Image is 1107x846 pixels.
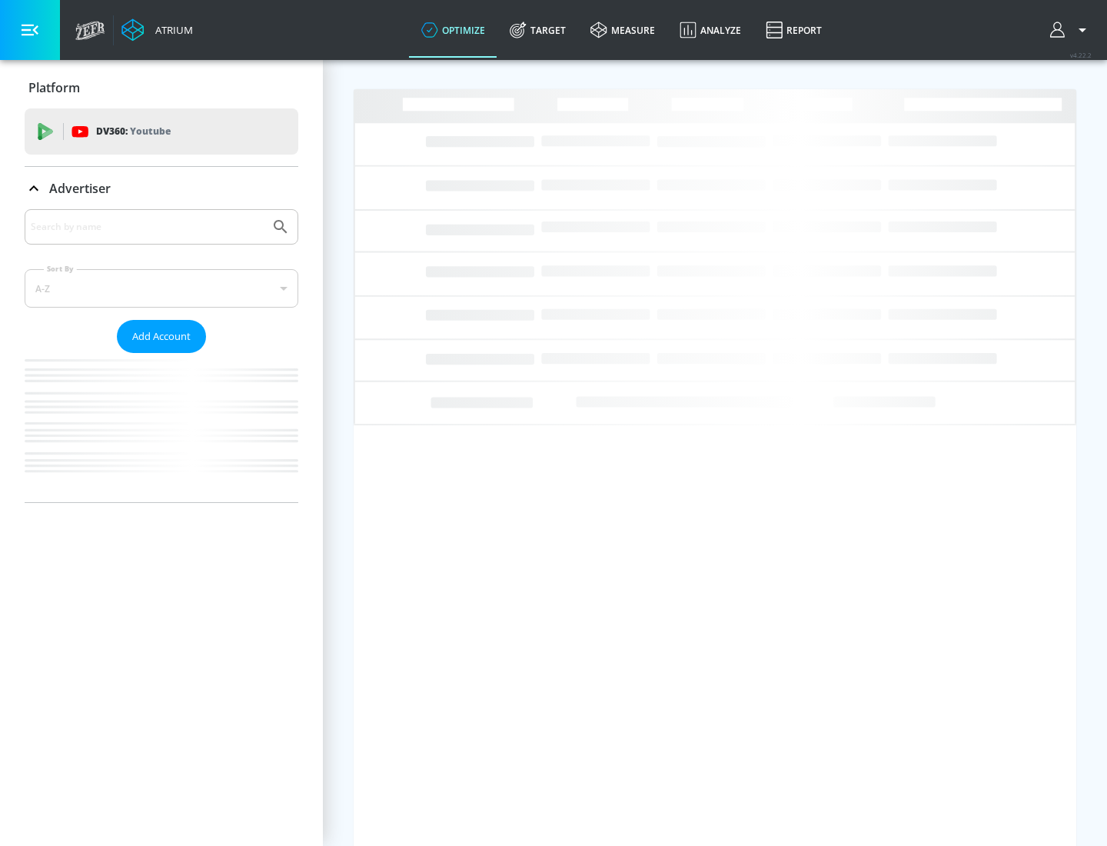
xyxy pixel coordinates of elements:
[667,2,753,58] a: Analyze
[31,217,264,237] input: Search by name
[25,66,298,109] div: Platform
[132,328,191,345] span: Add Account
[96,123,171,140] p: DV360:
[25,167,298,210] div: Advertiser
[753,2,834,58] a: Report
[25,108,298,155] div: DV360: Youtube
[121,18,193,42] a: Atrium
[44,264,77,274] label: Sort By
[1070,51,1092,59] span: v 4.22.2
[409,2,497,58] a: optimize
[25,353,298,502] nav: list of Advertiser
[149,23,193,37] div: Atrium
[130,123,171,139] p: Youtube
[49,180,111,197] p: Advertiser
[25,209,298,502] div: Advertiser
[578,2,667,58] a: measure
[25,269,298,308] div: A-Z
[28,79,80,96] p: Platform
[497,2,578,58] a: Target
[117,320,206,353] button: Add Account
